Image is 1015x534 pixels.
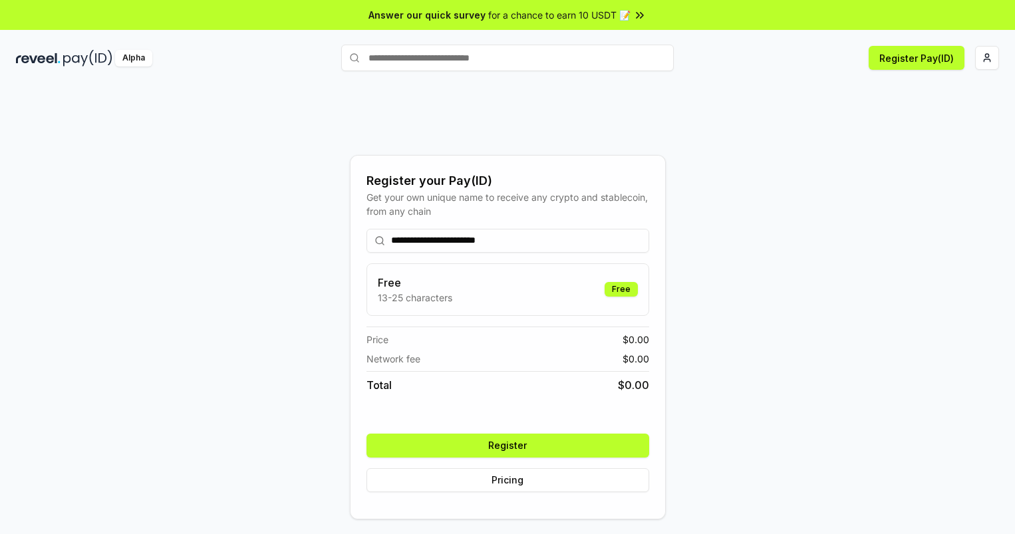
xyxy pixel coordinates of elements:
[115,50,152,67] div: Alpha
[366,352,420,366] span: Network fee
[605,282,638,297] div: Free
[366,377,392,393] span: Total
[368,8,486,22] span: Answer our quick survey
[16,50,61,67] img: reveel_dark
[488,8,631,22] span: for a chance to earn 10 USDT 📝
[869,46,964,70] button: Register Pay(ID)
[366,172,649,190] div: Register your Pay(ID)
[378,275,452,291] h3: Free
[366,333,388,346] span: Price
[623,333,649,346] span: $ 0.00
[366,190,649,218] div: Get your own unique name to receive any crypto and stablecoin, from any chain
[623,352,649,366] span: $ 0.00
[366,434,649,458] button: Register
[366,468,649,492] button: Pricing
[618,377,649,393] span: $ 0.00
[378,291,452,305] p: 13-25 characters
[63,50,112,67] img: pay_id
